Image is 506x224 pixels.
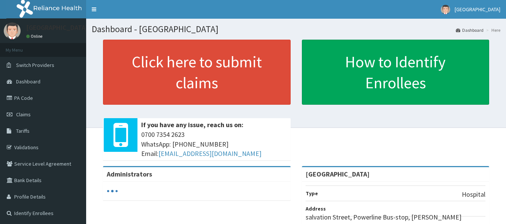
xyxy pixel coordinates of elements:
a: Online [26,34,44,39]
img: User Image [4,22,21,39]
span: 0700 7354 2623 WhatsApp: [PHONE_NUMBER] Email: [141,130,287,159]
a: How to Identify Enrollees [302,40,490,105]
a: Dashboard [456,27,484,33]
svg: audio-loading [107,185,118,197]
b: Administrators [107,170,152,178]
h1: Dashboard - [GEOGRAPHIC_DATA] [92,24,500,34]
span: Dashboard [16,78,40,85]
a: Click here to submit claims [103,40,291,105]
b: Type [306,190,318,197]
span: Switch Providers [16,62,54,68]
strong: [GEOGRAPHIC_DATA] [306,170,370,178]
p: [GEOGRAPHIC_DATA] [26,24,88,31]
span: Claims [16,111,31,118]
b: If you have any issue, reach us on: [141,120,243,129]
img: User Image [441,5,450,14]
span: [GEOGRAPHIC_DATA] [455,6,500,13]
span: Tariffs [16,128,30,134]
a: [EMAIL_ADDRESS][DOMAIN_NAME] [158,149,261,158]
li: Here [484,27,500,33]
b: Address [306,205,326,212]
p: Hospital [462,190,485,199]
